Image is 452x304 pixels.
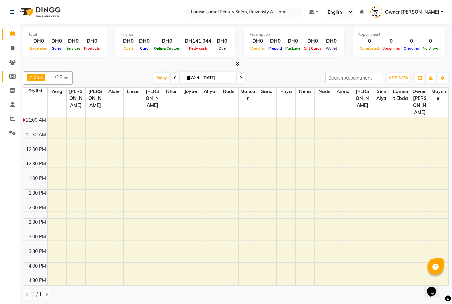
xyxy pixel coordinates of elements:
div: Stylist [23,88,47,94]
span: Ongoing [402,46,421,51]
span: Upcoming [381,46,402,51]
div: 2:30 PM [27,219,47,226]
span: Expenses [28,46,49,51]
span: Lamsat Ebda [391,88,410,103]
span: Wed [185,75,201,80]
div: 4:30 PM [27,277,47,284]
button: ADD NEW [387,73,410,83]
span: Sales [50,46,63,51]
span: Cash [122,46,135,51]
span: Sana [257,88,276,96]
span: No show [421,46,440,51]
span: Services [65,46,82,51]
div: DH141,044 [182,37,214,45]
span: Prepaid [267,46,284,51]
span: Petty cash [187,46,209,51]
span: [PERSON_NAME] [67,88,85,110]
div: DH0 [284,37,302,45]
div: Total [28,32,102,37]
span: Today [153,73,170,83]
a: x [40,74,43,80]
span: Products [82,46,102,51]
div: 0 [381,37,402,45]
span: [PERSON_NAME] [353,88,372,110]
div: DH0 [82,37,102,45]
div: 11:00 AM [24,117,47,124]
div: Appointment [358,32,440,37]
div: DH0 [136,37,152,45]
div: 0 [358,37,381,45]
span: Aldie [29,74,40,80]
div: 0 [402,37,421,45]
span: Wallet [324,46,339,51]
span: Maricar [239,88,257,103]
span: Nhor [162,88,181,96]
span: Online/Custom [152,46,182,51]
span: Gift Cards [302,46,323,51]
div: 3:00 PM [27,233,47,240]
span: [PERSON_NAME] [86,88,105,110]
span: +20 [54,74,67,79]
span: Amna [334,88,353,96]
span: Priya [277,88,295,96]
span: 1 / 1 [32,291,42,298]
div: DH0 [323,37,339,45]
input: 2025-09-03 [201,73,234,83]
div: DH0 [152,37,182,45]
span: [PERSON_NAME] [143,88,162,110]
span: Sehr Alya [372,88,391,103]
div: DH0 [28,37,49,45]
img: logo [17,3,62,21]
div: DH0 [49,37,65,45]
iframe: chat widget [424,277,445,297]
div: Redemption [249,32,339,37]
span: Owner [PERSON_NAME] [410,88,429,117]
div: 0 [421,37,440,45]
div: 11:30 AM [24,131,47,138]
span: Package [284,46,302,51]
div: DH0 [267,37,284,45]
span: Maychel [429,88,448,103]
span: Voucher [249,46,267,51]
span: Aldie [105,88,124,96]
span: Nads [315,88,334,96]
span: Joytie [181,88,200,96]
span: Liezel [124,88,143,96]
span: Neha [296,88,315,96]
div: DH0 [302,37,323,45]
div: 4:00 PM [27,263,47,270]
span: Completed [358,46,381,51]
span: Aliya [200,88,219,96]
div: Finance [120,32,230,37]
span: Due [217,46,227,51]
div: 3:30 PM [27,248,47,255]
span: ADD NEW [389,75,408,80]
div: 1:00 PM [27,175,47,182]
input: Search Appointment [325,73,383,83]
div: 1:30 PM [27,190,47,197]
div: DH0 [249,37,267,45]
div: 12:30 PM [25,160,47,167]
span: Owner [PERSON_NAME] [385,9,439,16]
span: Yeng [48,88,67,96]
div: 12:00 PM [25,146,47,153]
img: Owner Aliya [370,6,382,18]
span: Card [138,46,150,51]
div: DH0 [120,37,136,45]
div: 2:00 PM [27,204,47,211]
span: Rods [219,88,238,96]
div: DH0 [65,37,82,45]
div: DH0 [214,37,230,45]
